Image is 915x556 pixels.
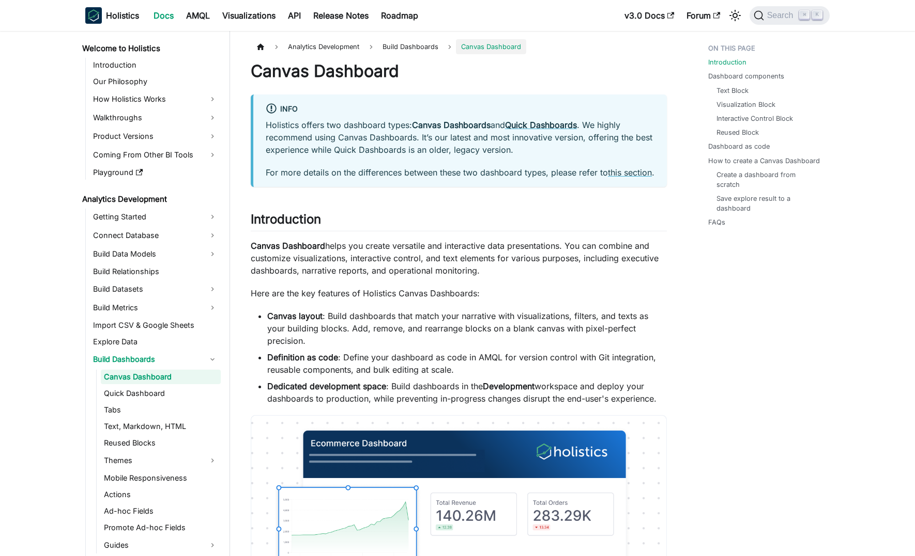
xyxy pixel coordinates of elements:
a: Ad-hoc Fields [101,504,221,518]
a: Introduction [90,58,221,72]
a: Build Metrics [90,299,221,316]
a: Dashboard components [708,71,784,81]
a: Walkthroughs [90,109,221,126]
a: Save explore result to a dashboard [716,194,819,213]
p: For more details on the differences between these two dashboard types, please refer to . [266,166,654,179]
a: Reused Block [716,128,759,137]
h2: Introduction [251,212,667,231]
a: Build Datasets [90,281,221,297]
a: Quick Dashboards [505,120,577,130]
strong: Definition as code [267,352,338,362]
a: Welcome to Holistics [79,41,221,56]
b: Holistics [106,9,139,22]
a: Analytics Development [79,192,221,206]
button: Switch between dark and light mode (currently light mode) [727,7,743,24]
a: Visualizations [216,7,282,24]
p: Here are the key features of Holistics Canvas Dashboards: [251,287,667,299]
a: FAQs [708,217,725,227]
a: Connect Database [90,227,221,244]
a: Build Relationships [90,264,221,279]
a: Release Notes [307,7,375,24]
a: How Holistics Works [90,91,221,107]
li: : Define your dashboard as code in AMQL for version control with Git integration, reusable compon... [267,351,667,376]
kbd: K [812,10,822,20]
nav: Docs sidebar [75,31,230,556]
a: Interactive Control Block [716,114,793,123]
h1: Canvas Dashboard [251,61,667,82]
a: Home page [251,39,270,54]
a: Text Block [716,86,749,96]
strong: Canvas Dashboards [412,120,491,130]
a: Canvas Dashboard [101,370,221,384]
a: Getting Started [90,209,221,225]
a: Promote Ad-hoc Fields [101,520,221,535]
p: helps you create versatile and interactive data presentations. You can combine and customize visu... [251,240,667,277]
a: Guides [101,537,221,553]
li: : Build dashboards that match your narrative with visualizations, filters, and texts as your buil... [267,310,667,347]
a: Reused Blocks [101,436,221,450]
a: API [282,7,307,24]
a: Coming From Other BI Tools [90,147,221,163]
a: Dashboard as code [708,141,770,151]
a: Text, Markdown, HTML [101,419,221,434]
a: v3.0 Docs [618,7,680,24]
a: Product Versions [90,128,221,145]
a: Import CSV & Google Sheets [90,318,221,332]
a: Create a dashboard from scratch [716,170,819,189]
strong: Canvas layout [267,311,323,321]
a: Docs [147,7,180,24]
li: : Build dashboards in the workspace and deploy your dashboards to production, while preventing in... [267,380,667,405]
strong: Canvas Dashboard [251,241,325,251]
a: Explore Data [90,335,221,349]
a: Mobile Responsiveness [101,471,221,485]
strong: Dedicated development space [267,381,386,391]
a: Themes [101,452,221,469]
a: Visualization Block [716,100,775,109]
a: Roadmap [375,7,424,24]
span: Canvas Dashboard [456,39,526,54]
span: Analytics Development [283,39,364,54]
strong: Development [483,381,535,391]
img: Holistics [85,7,102,24]
a: Introduction [708,57,746,67]
a: this section [608,167,652,178]
a: Quick Dashboard [101,386,221,401]
span: Build Dashboards [377,39,444,54]
div: info [266,103,654,116]
a: Actions [101,487,221,502]
button: Search (Command+K) [750,6,830,25]
a: Our Philosophy [90,74,221,89]
a: AMQL [180,7,216,24]
a: Build Data Models [90,246,221,262]
a: Playground [90,165,221,180]
span: Search [764,11,800,20]
a: HolisticsHolistics [85,7,139,24]
p: Holistics offers two dashboard types: and . We highly recommend using Canvas Dashboards. It’s our... [266,119,654,156]
a: Forum [680,7,726,24]
nav: Breadcrumbs [251,39,667,54]
a: How to create a Canvas Dashboard [708,156,820,166]
kbd: ⌘ [799,10,810,20]
a: Build Dashboards [90,351,221,368]
a: Tabs [101,403,221,417]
